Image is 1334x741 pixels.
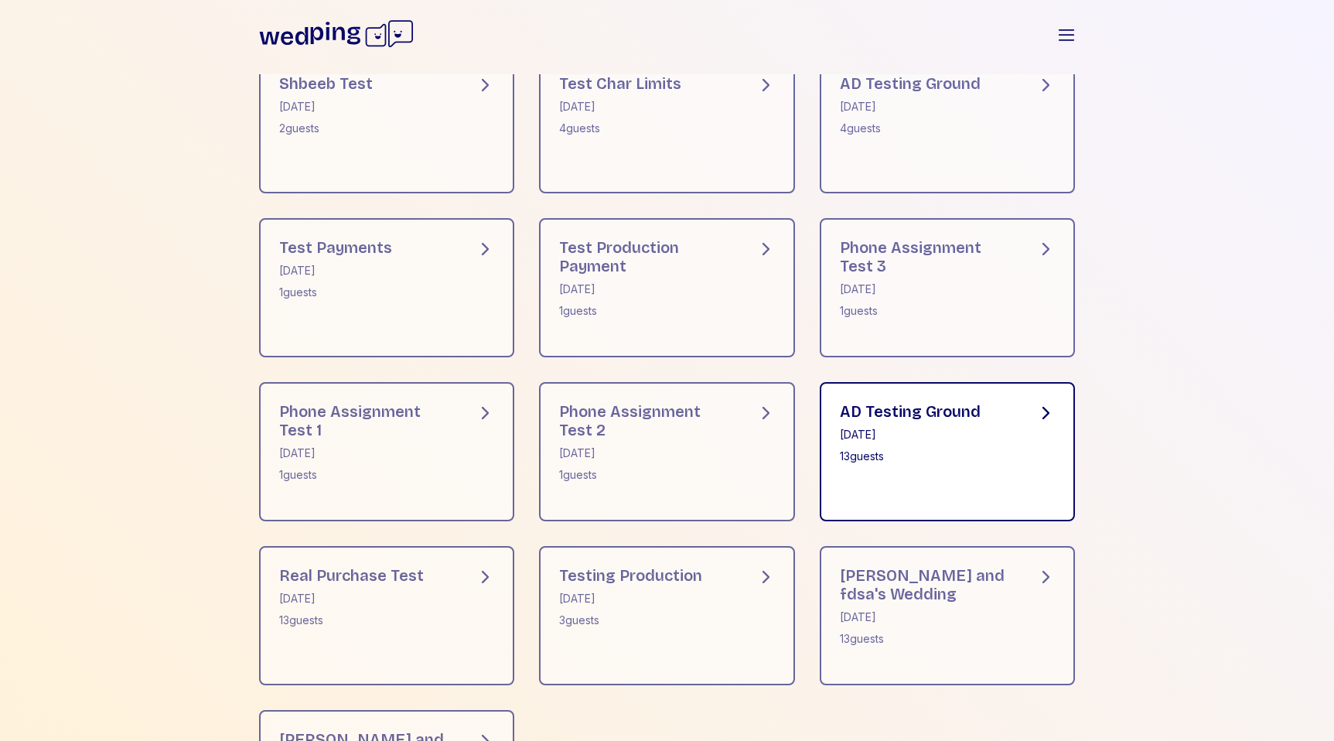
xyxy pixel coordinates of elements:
[559,99,681,114] div: [DATE]
[279,99,373,114] div: [DATE]
[559,566,702,585] div: Testing Production
[840,99,981,114] div: [DATE]
[840,566,1012,603] div: [PERSON_NAME] and fdsa's Wedding
[559,591,702,606] div: [DATE]
[840,303,1012,319] div: 1 guests
[279,591,424,606] div: [DATE]
[279,74,373,93] div: Shbeeb Test
[279,613,424,628] div: 13 guests
[279,446,452,461] div: [DATE]
[840,402,981,421] div: AD Testing Ground
[559,303,732,319] div: 1 guests
[559,121,681,136] div: 4 guests
[559,402,732,439] div: Phone Assignment Test 2
[279,467,452,483] div: 1 guests
[840,610,1012,625] div: [DATE]
[559,446,732,461] div: [DATE]
[840,427,981,442] div: [DATE]
[559,613,702,628] div: 3 guests
[840,121,981,136] div: 4 guests
[559,467,732,483] div: 1 guests
[279,263,392,278] div: [DATE]
[840,238,1012,275] div: Phone Assignment Test 3
[279,285,392,300] div: 1 guests
[279,402,452,439] div: Phone Assignment Test 1
[559,238,732,275] div: Test Production Payment
[840,282,1012,297] div: [DATE]
[840,631,1012,647] div: 13 guests
[840,449,981,464] div: 13 guests
[559,282,732,297] div: [DATE]
[279,121,373,136] div: 2 guests
[279,238,392,257] div: Test Payments
[840,74,981,93] div: AD Testing Ground
[279,566,424,585] div: Real Purchase Test
[559,74,681,93] div: Test Char Limits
